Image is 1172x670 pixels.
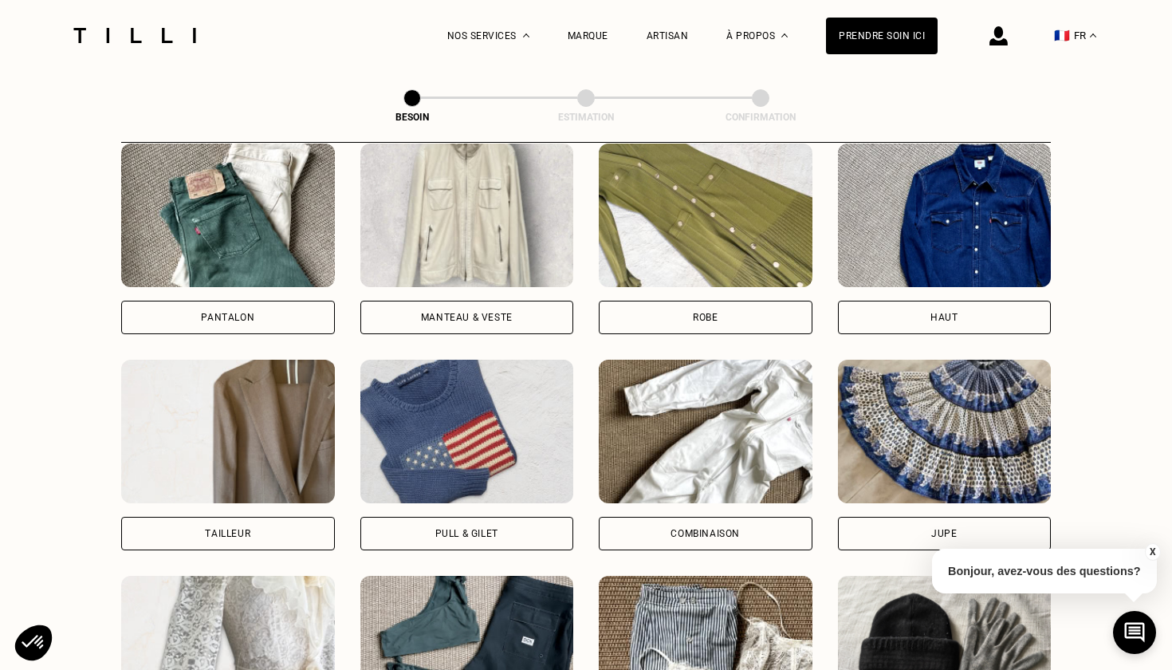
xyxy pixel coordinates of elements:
img: Tilli retouche votre Combinaison [599,360,812,503]
img: icône connexion [989,26,1008,45]
img: Tilli retouche votre Tailleur [121,360,335,503]
img: Tilli retouche votre Jupe [838,360,1052,503]
div: Pantalon [201,313,254,322]
button: X [1144,543,1160,561]
img: menu déroulant [1090,33,1096,37]
img: Tilli retouche votre Pull & gilet [360,360,574,503]
img: Menu déroulant à propos [781,33,788,37]
p: Bonjour, avez-vous des questions? [932,549,1157,593]
img: Menu déroulant [523,33,529,37]
div: Haut [930,313,958,322]
div: Jupe [931,529,957,538]
div: Confirmation [681,112,840,123]
div: Estimation [506,112,666,123]
span: 🇫🇷 [1054,28,1070,43]
div: Tailleur [205,529,250,538]
div: Manteau & Veste [421,313,513,322]
div: Besoin [332,112,492,123]
img: Tilli retouche votre Pantalon [121,144,335,287]
div: Combinaison [671,529,740,538]
a: Prendre soin ici [826,18,938,54]
a: Artisan [647,30,689,41]
div: Robe [693,313,718,322]
a: Marque [568,30,608,41]
img: Logo du service de couturière Tilli [68,28,202,43]
img: Tilli retouche votre Robe [599,144,812,287]
div: Pull & gilet [435,529,498,538]
img: Tilli retouche votre Haut [838,144,1052,287]
img: Tilli retouche votre Manteau & Veste [360,144,574,287]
